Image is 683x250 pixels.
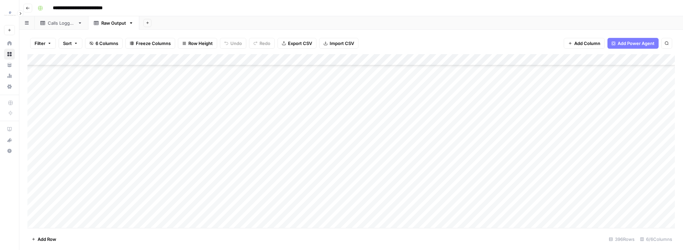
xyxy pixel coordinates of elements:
button: 6 Columns [85,38,123,49]
span: Add Column [574,40,600,47]
a: Calls Logged [35,16,88,30]
button: Import CSV [319,38,358,49]
a: AirOps Academy [4,124,15,135]
span: Row Height [188,40,213,47]
span: Redo [260,40,270,47]
span: 6 Columns [96,40,118,47]
a: Raw Output [88,16,139,30]
button: Workspace: PartnerCentric Sales Tools [4,5,15,22]
div: 6/6 Columns [637,234,675,245]
a: Usage [4,70,15,81]
span: Import CSV [330,40,354,47]
button: Filter [30,38,56,49]
span: Filter [35,40,45,47]
button: What's new? [4,135,15,145]
button: Add Row [27,234,60,245]
button: Add Column [564,38,605,49]
span: Export CSV [288,40,312,47]
span: Add Power Agent [618,40,655,47]
span: Undo [230,40,242,47]
span: Add Row [38,236,56,243]
button: Redo [249,38,275,49]
a: Browse [4,49,15,60]
button: Row Height [178,38,217,49]
a: Home [4,38,15,49]
button: Export CSV [277,38,316,49]
button: Freeze Columns [125,38,175,49]
button: Undo [220,38,246,49]
span: Sort [63,40,72,47]
a: Your Data [4,60,15,70]
div: Calls Logged [48,20,75,26]
button: Add Power Agent [607,38,659,49]
div: What's new? [4,135,15,145]
button: Sort [59,38,82,49]
img: PartnerCentric Sales Tools Logo [4,8,16,20]
a: Settings [4,81,15,92]
div: 396 Rows [606,234,637,245]
span: Freeze Columns [136,40,171,47]
button: Help + Support [4,145,15,156]
div: Raw Output [101,20,126,26]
